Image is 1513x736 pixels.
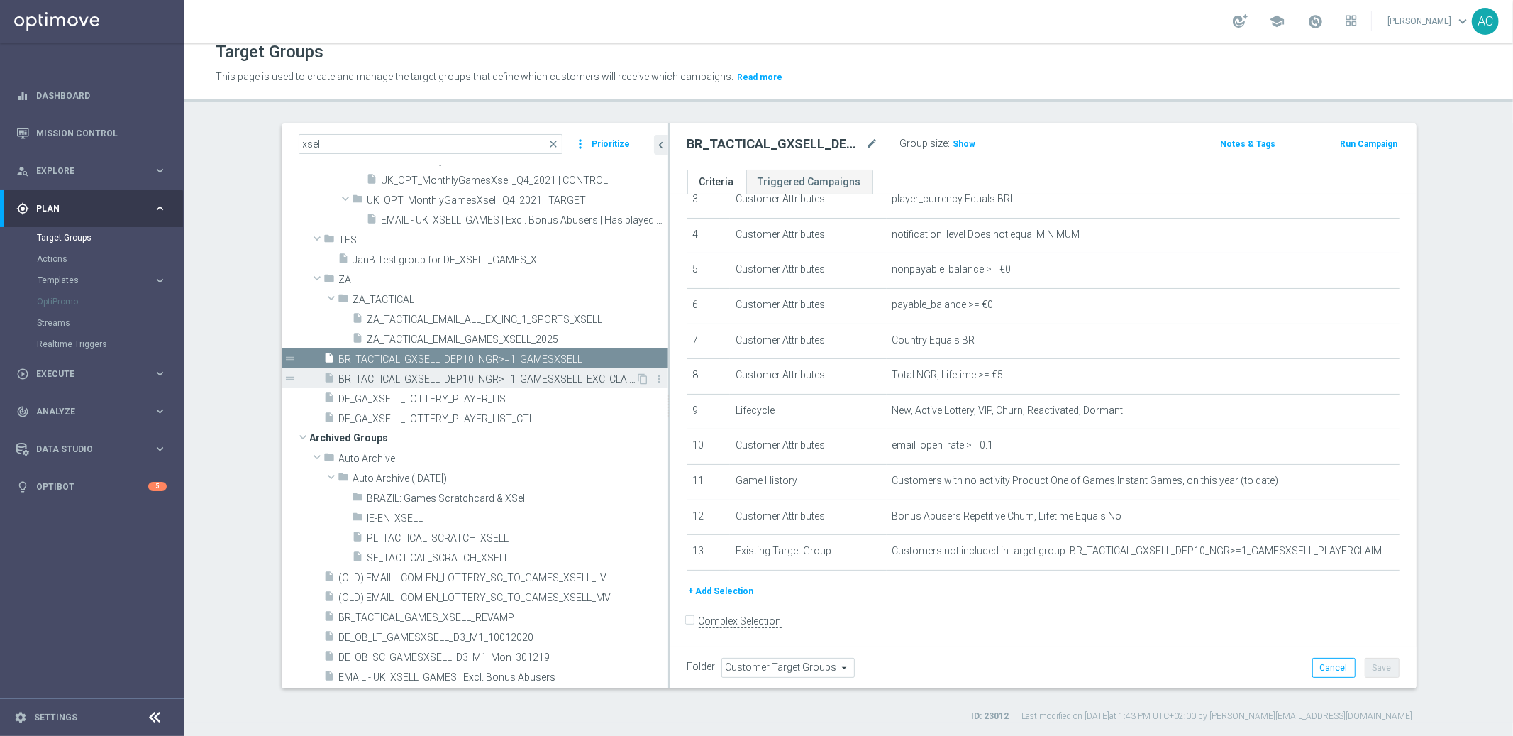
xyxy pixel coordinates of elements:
[153,405,167,418] i: keyboard_arrow_right
[37,275,167,286] button: Templates keyboard_arrow_right
[654,135,668,155] button: chevron_left
[324,630,336,647] i: insert_drive_file
[16,468,167,505] div: Optibot
[367,173,378,190] i: insert_drive_file
[892,510,1122,522] span: Bonus Abusers Repetitive Churn, Lifetime Equals No
[36,77,167,114] a: Dashboard
[654,373,665,385] i: more_vert
[353,254,668,266] span: JanB Test group for DE_XSELL_GAMES_X
[1022,710,1413,723] label: Last modified on [DATE] at 1:43 PM UTC+02:00 by [PERSON_NAME][EMAIL_ADDRESS][DOMAIN_NAME]
[36,445,153,454] span: Data Studio
[730,359,887,395] td: Customer Attributes
[353,551,364,567] i: insert_drive_file
[16,128,167,139] button: Mission Control
[324,571,336,587] i: insert_drive_file
[16,443,153,456] div: Data Studio
[892,193,1016,205] span: player_currency Equals BRL
[353,332,364,348] i: insert_drive_file
[16,368,153,380] div: Execute
[16,444,167,455] button: Data Studio keyboard_arrow_right
[16,202,153,215] div: Plan
[16,165,167,177] div: person_search Explore keyboard_arrow_right
[892,263,1012,275] span: nonpayable_balance >= €0
[339,592,668,604] span: (OLD) EMAIL - COM-EN_LOTTERY_SC_TO_GAMES_XSELL_MV
[892,229,1080,241] span: notification_level Does not equal MINIMUM
[353,511,364,527] i: folder
[37,248,183,270] div: Actions
[687,429,730,465] td: 10
[16,202,29,215] i: gps_fixed
[892,405,1124,417] span: New, Active Lottery, VIP, Churn, Reactivated, Dormant
[16,77,167,114] div: Dashboard
[655,138,668,152] i: chevron_left
[153,202,167,215] i: keyboard_arrow_right
[730,429,887,465] td: Customer Attributes
[736,70,784,85] button: Read more
[36,167,153,175] span: Explore
[382,175,668,187] span: UK_OPT_MonthlyGamesXsell_Q4_2021 | CONTROL
[37,232,148,243] a: Target Groups
[972,710,1009,723] label: ID: 23012
[687,170,746,194] a: Criteria
[1339,136,1399,152] button: Run Campaign
[16,481,167,493] div: lightbulb Optibot 5
[16,90,167,101] button: equalizer Dashboard
[1312,658,1356,678] button: Cancel
[353,473,668,485] span: Auto Archive (2019-09-08)
[948,138,951,150] label: :
[339,234,668,246] span: TEST
[324,273,336,289] i: folder
[338,253,350,269] i: insert_drive_file
[687,464,730,500] td: 11
[730,288,887,324] td: Customer Attributes
[324,650,336,666] i: insert_drive_file
[687,394,730,429] td: 9
[148,482,167,491] div: 5
[382,214,668,226] span: EMAIL - UK_XSELL_GAMES | Excl. Bonus Abusers | Has played Games | Not played Games in last 14-days
[153,164,167,177] i: keyboard_arrow_right
[892,545,1382,557] span: Customers not included in target group: BR_TACTICAL_GXSELL_DEP10_NGR>=1_GAMESXSELL_PLAYERCLAIM
[687,583,755,599] button: + Add Selection
[353,193,364,209] i: folder
[730,500,887,535] td: Customer Attributes
[353,294,668,306] span: ZA_TACTICAL
[339,373,636,385] span: BR_TACTICAL_GXSELL_DEP10_NGR&gt;=1_GAMESXSELL_EXC_CLAIM
[1455,13,1470,29] span: keyboard_arrow_down
[687,500,730,535] td: 12
[953,139,976,149] span: Show
[367,194,668,207] span: UK_OPT_MonthlyGamesXsell_Q4_2021 | TARGET
[892,299,994,311] span: payable_balance >= €0
[38,276,139,285] span: Templates
[324,372,336,388] i: insert_drive_file
[16,406,167,417] button: track_changes Analyze keyboard_arrow_right
[699,615,782,628] label: Complex Selection
[339,572,668,584] span: (OLD) EMAIL - COM-EN_LOTTERY_SC_TO_GAMES_XSELL_LV
[687,218,730,253] td: 4
[1386,11,1472,32] a: [PERSON_NAME]keyboard_arrow_down
[367,552,668,564] span: SE_TACTICAL_SCRATCH_XSELL
[37,227,183,248] div: Target Groups
[687,183,730,219] td: 3
[36,407,153,416] span: Analyze
[687,535,730,571] td: 13
[153,274,167,287] i: keyboard_arrow_right
[14,711,27,724] i: settings
[573,134,587,154] i: more_vert
[687,661,716,673] label: Folder
[367,314,668,326] span: ZA_TACTICAL_EMAIL_ALL_EX_INC_1_SPORTS_XSELL
[324,352,336,368] i: insert_drive_file
[339,671,668,683] span: EMAIL - UK_XSELL_GAMES | Excl. Bonus Abusers
[730,535,887,571] td: Existing Target Group
[892,334,975,346] span: Country Equals BR
[324,451,336,468] i: folder
[730,218,887,253] td: Customer Attributes
[339,612,668,624] span: BR_TACTICAL_GAMES_XSELL_REVAMP
[353,491,364,507] i: folder
[37,339,148,350] a: Realtime Triggers
[548,138,559,150] span: close
[36,468,148,505] a: Optibot
[37,253,148,265] a: Actions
